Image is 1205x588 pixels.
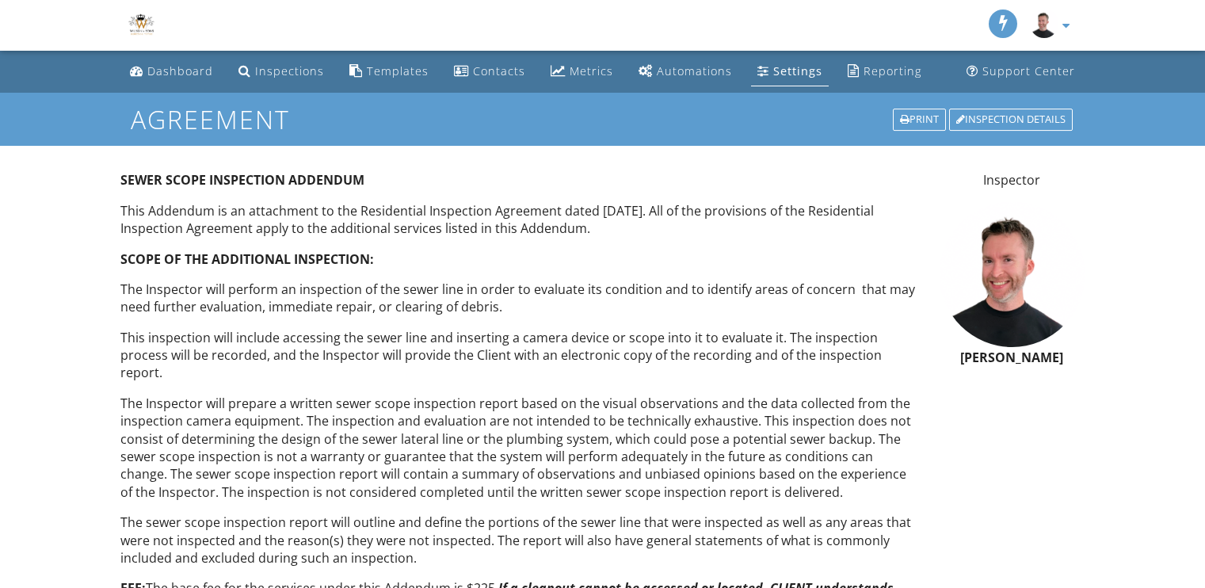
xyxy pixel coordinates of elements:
div: Print [893,109,946,131]
div: Templates [367,63,429,78]
p: The Inspector will perform an inspection of the sewer line in order to evaluate its condition and... [120,281,921,316]
a: Metrics [544,57,620,86]
a: Inspection Details [948,107,1074,132]
p: This Addendum is an attachment to the Residential Inspection Agreement dated [DATE]. All of the p... [120,202,921,238]
a: Dashboard [124,57,219,86]
div: Inspections [255,63,324,78]
div: Dashboard [147,63,213,78]
div: Automations [657,63,732,78]
div: Reporting [864,63,921,78]
div: Metrics [570,63,613,78]
img: psx_20230227_110349.png [1030,10,1058,38]
a: Templates [343,57,435,86]
img: Wilson & Sons Inspection and Testing, LLC [120,4,163,47]
a: Print [891,107,948,132]
p: Inspector [940,171,1085,189]
strong: SCOPE OF THE ADDITIONAL INSPECTION: [120,250,374,268]
a: Contacts [448,57,532,86]
h6: [PERSON_NAME] [940,351,1085,365]
strong: SEWER SCOPE INSPECTION ADDENDUM [120,171,364,189]
p: This inspection will include accessing the sewer line and inserting a camera device or scope into... [120,329,921,382]
a: Settings [751,57,829,86]
img: psx_20230227_110349.png [940,202,1085,347]
h1: Agreement [131,105,1074,133]
div: Inspection Details [949,109,1073,131]
a: Automations (Advanced) [632,57,738,86]
a: Reporting [841,57,928,86]
p: The sewer scope inspection report will outline and define the portions of the sewer line that wer... [120,514,921,567]
a: Support Center [960,57,1081,86]
div: Support Center [982,63,1075,78]
div: Contacts [473,63,525,78]
p: The Inspector will prepare a written sewer scope inspection report based on the visual observatio... [120,395,921,501]
div: Settings [773,63,822,78]
a: Inspections [232,57,330,86]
